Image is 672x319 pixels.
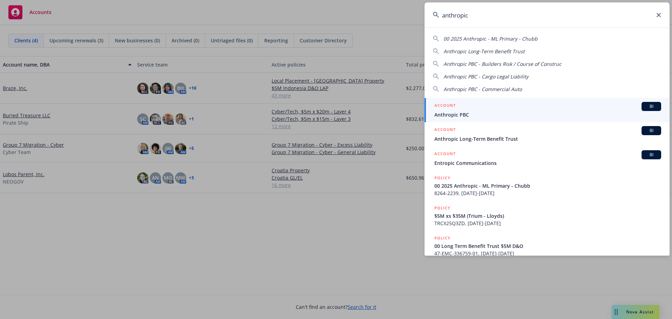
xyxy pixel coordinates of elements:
[434,126,456,134] h5: ACCOUNT
[443,73,528,80] span: Anthropic PBC - Cargo Legal Liability
[434,189,661,197] span: 8264-2239, [DATE]-[DATE]
[434,159,661,167] span: Entropic Communications
[443,86,522,92] span: Anthropic PBC - Commercial Auto
[425,98,670,122] a: ACCOUNTBIAnthropic PBC
[434,250,661,257] span: 47-EMC-336759-01, [DATE]-[DATE]
[644,152,658,158] span: BI
[434,235,450,242] h5: POLICY
[644,127,658,134] span: BI
[443,35,538,42] span: 00 2025 Anthropic - ML Primary - Chubb
[434,182,661,189] span: 00 2025 Anthropic - ML Primary - Chubb
[434,212,661,220] span: $5M xs $35M (Trium - Lloyds)
[434,102,456,110] h5: ACCOUNT
[425,171,670,201] a: POLICY00 2025 Anthropic - ML Primary - Chubb8264-2239, [DATE]-[DATE]
[425,146,670,171] a: ACCOUNTBIEntropic Communications
[425,231,670,261] a: POLICY00 Long Term Benefit Trust $5M D&O47-EMC-336759-01, [DATE]-[DATE]
[644,103,658,110] span: BI
[434,174,450,181] h5: POLICY
[434,220,661,227] span: TRCX25Q3ZD, [DATE]-[DATE]
[425,201,670,231] a: POLICY$5M xs $35M (Trium - Lloyds)TRCX25Q3ZD, [DATE]-[DATE]
[425,2,670,28] input: Search...
[434,135,661,143] span: Anthropic Long-Term Benefit Trust
[425,122,670,146] a: ACCOUNTBIAnthropic Long-Term Benefit Trust
[434,111,661,118] span: Anthropic PBC
[443,48,525,55] span: Anthropic Long-Term Benefit Trust
[434,242,661,250] span: 00 Long Term Benefit Trust $5M D&O
[434,150,456,159] h5: ACCOUNT
[434,204,450,211] h5: POLICY
[443,61,561,67] span: Anthropic PBC - Builders Risk / Course of Construc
